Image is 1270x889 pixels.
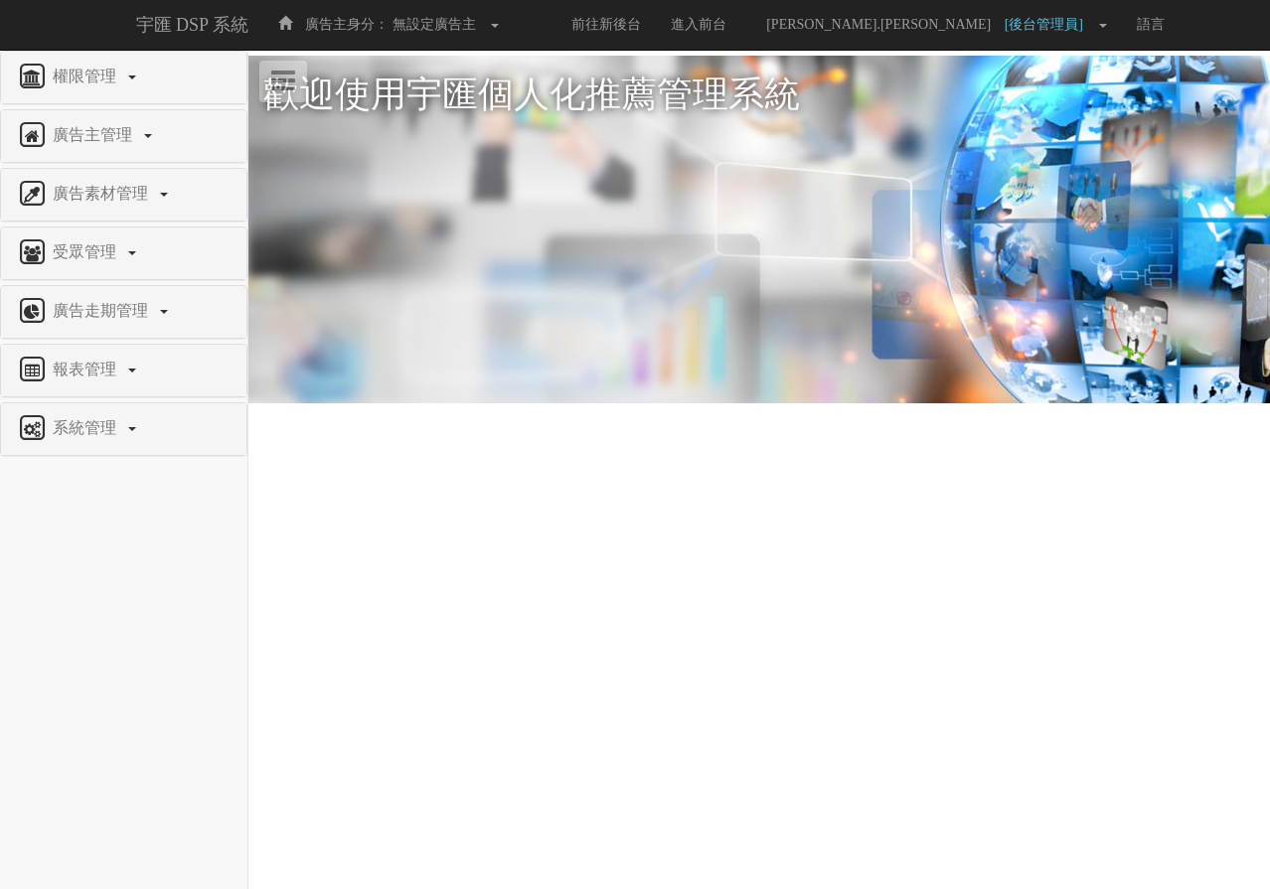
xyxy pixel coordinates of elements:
span: 權限管理 [48,68,126,84]
span: [後台管理員] [1005,17,1093,32]
a: 受眾管理 [16,237,232,269]
a: 廣告主管理 [16,120,232,152]
span: 廣告素材管理 [48,185,158,202]
span: 廣告主管理 [48,126,142,143]
span: 廣告走期管理 [48,302,158,319]
span: 受眾管理 [48,243,126,260]
span: 廣告主身分： [305,17,389,32]
span: [PERSON_NAME].[PERSON_NAME] [756,17,1001,32]
span: 無設定廣告主 [393,17,476,32]
a: 報表管理 [16,355,232,386]
a: 廣告走期管理 [16,296,232,328]
span: 報表管理 [48,361,126,377]
span: 系統管理 [48,419,126,436]
a: 權限管理 [16,62,232,93]
a: 廣告素材管理 [16,179,232,211]
a: 系統管理 [16,413,232,445]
